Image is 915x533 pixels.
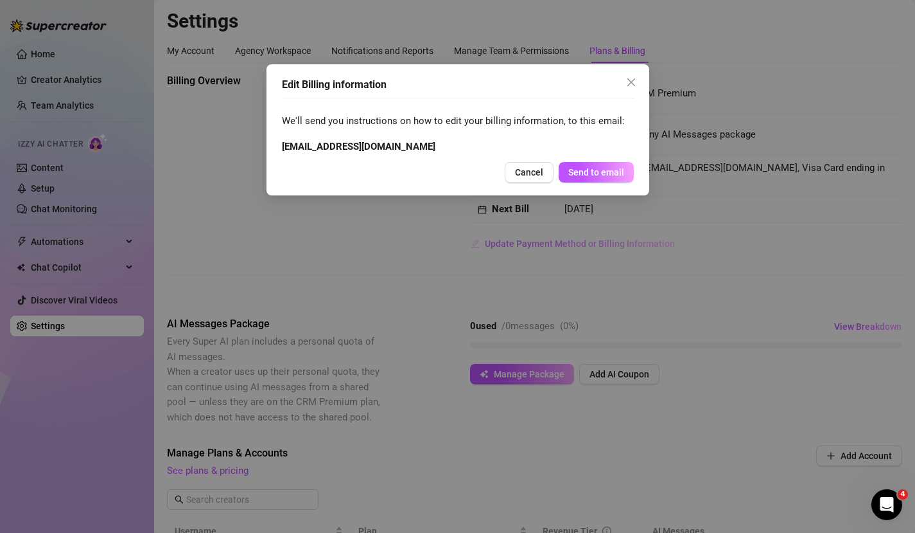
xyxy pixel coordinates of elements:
span: close [626,77,636,87]
button: Close [621,72,641,93]
span: We'll send you instructions on how to edit your billing information, to this email: [282,114,634,129]
div: Edit Billing information [282,77,634,93]
iframe: Intercom live chat [871,489,902,520]
span: Cancel [515,167,543,177]
span: Send to email [568,167,624,177]
span: Close [621,77,641,87]
button: Send to email [559,162,634,183]
button: Cancel [505,162,553,183]
span: 4 [898,489,908,500]
strong: [EMAIL_ADDRESS][DOMAIN_NAME] [282,141,435,152]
